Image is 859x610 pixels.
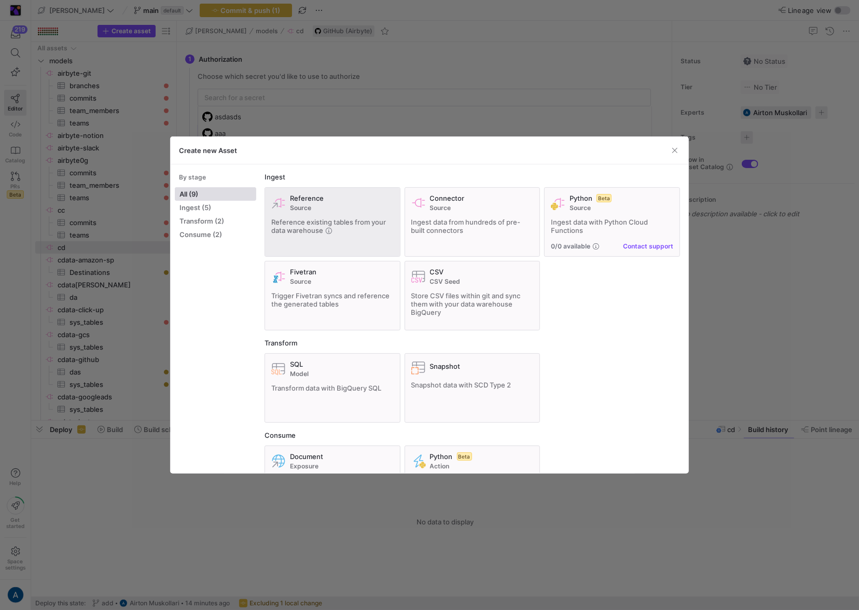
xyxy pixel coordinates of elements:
button: DocumentExposure [265,446,400,515]
div: Transform [265,339,680,347]
span: Python [430,452,453,461]
span: Beta [597,194,612,202]
h3: Create new Asset [179,146,237,155]
span: Ingest data from hundreds of pre-built connectors [411,218,521,234]
button: ConnectorSourceIngest data from hundreds of pre-built connectors [405,187,541,257]
span: Source [570,204,673,212]
span: Transform data with BigQuery SQL [271,384,381,392]
div: Consume [265,431,680,439]
span: Snapshot data with SCD Type 2 [411,381,511,389]
span: Model [290,370,394,378]
span: Beta [457,452,472,461]
button: Transform (2) [175,214,256,228]
button: All (9) [175,187,256,201]
button: Consume (2) [175,228,256,241]
span: Reference existing tables from your data warehouse [271,218,386,234]
span: Consume (2) [179,230,252,239]
span: Source [430,204,534,212]
div: By stage [179,174,256,181]
span: Reference [290,194,324,202]
button: Ingest (5) [175,201,256,214]
button: PythonBetaSourceIngest data with Python Cloud Functions0/0 availableContact support [544,187,680,257]
button: SQLModelTransform data with BigQuery SQL [265,353,400,423]
button: FivetranSourceTrigger Fivetran syncs and reference the generated tables [265,261,400,330]
span: Ingest data with Python Cloud Functions [551,218,648,234]
button: ReferenceSourceReference existing tables from your data warehouse [265,187,400,257]
span: Ingest (5) [179,203,252,212]
span: All (9) [179,190,252,198]
button: PythonBetaAction [405,446,541,515]
span: Action [430,463,534,470]
span: Python [570,194,592,202]
span: Exposure [290,463,394,470]
span: Source [290,204,394,212]
div: Ingest [265,173,680,181]
span: Transform (2) [179,217,252,225]
span: Connector [430,194,465,202]
button: Contact support [623,243,673,250]
span: Trigger Fivetran syncs and reference the generated tables [271,292,390,308]
button: SnapshotSnapshot data with SCD Type 2 [405,353,541,423]
span: Document [290,452,323,461]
